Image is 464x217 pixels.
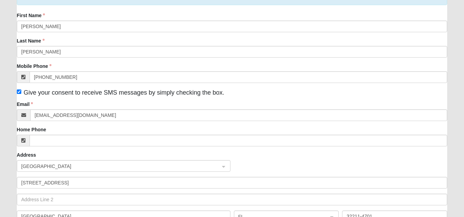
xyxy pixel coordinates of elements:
[17,194,447,205] input: Address Line 2
[17,63,52,70] label: Mobile Phone
[17,126,46,133] label: Home Phone
[17,152,36,158] label: Address
[17,37,45,44] label: Last Name
[24,89,224,96] span: Give your consent to receive SMS messages by simply checking the box.
[17,89,21,94] input: Give your consent to receive SMS messages by simply checking the box.
[17,12,45,19] label: First Name
[21,162,214,170] span: United States
[17,177,447,189] input: Address Line 1
[17,101,33,108] label: Email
